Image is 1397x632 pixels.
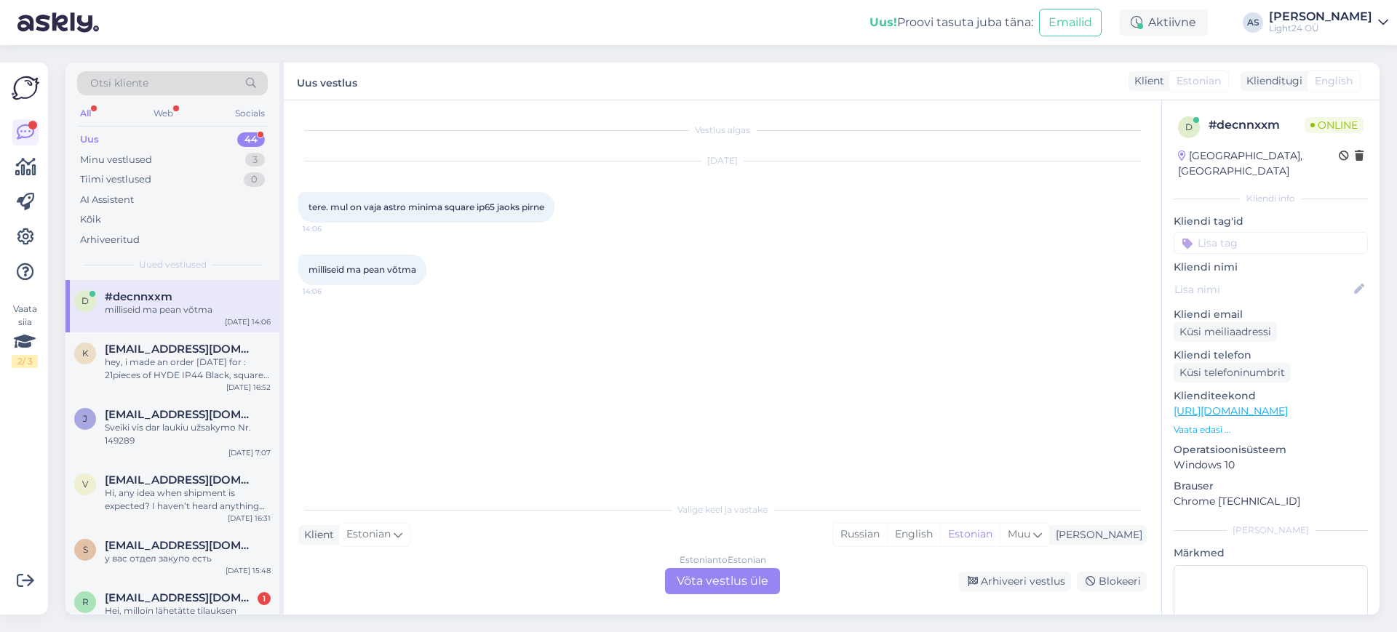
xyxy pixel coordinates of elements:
[298,527,334,543] div: Klient
[90,76,148,91] span: Otsi kliente
[228,513,271,524] div: [DATE] 16:31
[1177,73,1221,89] span: Estonian
[959,572,1071,591] div: Arhiveeri vestlus
[105,290,172,303] span: #decnnxxm
[82,348,89,359] span: k
[1174,545,1368,561] p: Märkmed
[1174,524,1368,537] div: [PERSON_NAME]
[1174,442,1368,457] p: Operatsioonisüsteem
[245,153,265,167] div: 3
[81,295,89,306] span: d
[298,124,1147,137] div: Vestlus algas
[869,15,897,29] b: Uus!
[1174,363,1291,383] div: Küsi telefoninumbrit
[1174,348,1368,363] p: Kliendi telefon
[1174,260,1368,275] p: Kliendi nimi
[151,104,176,123] div: Web
[1269,11,1372,23] div: [PERSON_NAME]
[80,172,151,187] div: Tiimi vestlused
[303,223,357,234] span: 14:06
[940,524,1000,545] div: Estonian
[77,104,94,123] div: All
[80,233,140,247] div: Arhiveeritud
[1315,73,1353,89] span: English
[1008,527,1030,540] span: Muu
[298,503,1147,516] div: Valige keel ja vastake
[1129,73,1164,89] div: Klient
[83,413,87,424] span: j
[1174,388,1368,404] p: Klienditeekond
[228,447,271,458] div: [DATE] 7:07
[887,524,940,545] div: English
[1174,214,1368,229] p: Kliendi tag'id
[139,258,207,271] span: Uued vestlused
[1174,479,1368,494] p: Brauser
[1178,148,1339,179] div: [GEOGRAPHIC_DATA], [GEOGRAPHIC_DATA]
[309,264,416,275] span: milliseid ma pean võtma
[105,303,271,316] div: milliseid ma pean võtma
[80,153,152,167] div: Minu vestlused
[297,71,357,91] label: Uus vestlus
[869,14,1033,31] div: Proovi tasuta juba täna:
[1174,494,1368,509] p: Chrome [TECHNICAL_ID]
[105,343,256,356] span: kuninkaantie752@gmail.com
[1185,121,1193,132] span: d
[1039,9,1102,36] button: Emailid
[82,596,89,607] span: r
[82,479,88,489] span: v
[1174,232,1368,254] input: Lisa tag
[226,382,271,393] div: [DATE] 16:52
[1174,192,1368,205] div: Kliendi info
[1269,23,1372,34] div: Light24 OÜ
[1209,116,1305,134] div: # decnnxxm
[105,473,256,487] span: vanheiningenruud@gmail.com
[105,591,256,604] span: ritvaleinonen@hotmail.com
[1174,281,1351,297] input: Lisa nimi
[1174,457,1368,473] p: Windows 10
[1050,527,1142,543] div: [PERSON_NAME]
[225,316,271,327] div: [DATE] 14:06
[1269,11,1388,34] a: [PERSON_NAME]Light24 OÜ
[80,212,101,227] div: Kõik
[244,172,265,187] div: 0
[105,421,271,447] div: Sveiki vis dar laukiu užsakymo Nr. 149289
[665,568,780,594] div: Võta vestlus üle
[1174,322,1277,342] div: Küsi meiliaadressi
[1305,117,1364,133] span: Online
[346,527,391,543] span: Estonian
[258,592,271,605] div: 1
[105,408,256,421] span: justmisius@gmail.com
[1174,404,1288,417] a: [URL][DOMAIN_NAME]
[83,544,88,555] span: s
[12,74,39,102] img: Askly Logo
[1174,307,1368,322] p: Kliendi email
[833,524,887,545] div: Russian
[105,604,271,631] div: Hei, milloin lähetätte tilauksen #149315?Tilaus on vahvistettu [DATE].
[298,154,1147,167] div: [DATE]
[680,553,766,567] div: Estonian to Estonian
[1241,73,1302,89] div: Klienditugi
[1119,9,1208,36] div: Aktiivne
[105,552,271,565] div: у вас отдел закупо есть
[105,539,256,552] span: shahzoda@ovivoelektrik.com.tr
[80,132,99,147] div: Uus
[232,104,268,123] div: Socials
[12,355,38,368] div: 2 / 3
[80,193,134,207] div: AI Assistent
[105,487,271,513] div: Hi, any idea when shipment is expected? I haven’t heard anything yet. Commande n°149638] ([DATE])...
[1077,572,1147,591] div: Blokeeri
[12,303,38,368] div: Vaata siia
[309,201,544,212] span: tere. mul on vaja astro minima square ip65 jaoks pirne
[105,356,271,382] div: hey, i made an order [DATE] for : 21pieces of HYDE IP44 Black, square lamps We opened the package...
[237,132,265,147] div: 44
[303,286,357,297] span: 14:06
[1174,423,1368,436] p: Vaata edasi ...
[1243,12,1263,33] div: AS
[226,565,271,576] div: [DATE] 15:48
